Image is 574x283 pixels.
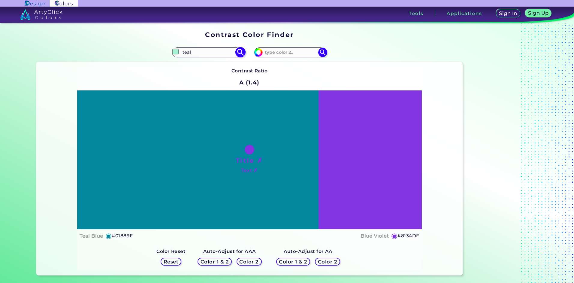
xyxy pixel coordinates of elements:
[231,68,268,74] strong: Contrast Ratio
[112,232,133,240] h5: #01889F
[240,260,258,264] h5: Color 2
[203,248,256,254] strong: Auto-Adjust for AAA
[236,156,263,165] h1: Title ✗
[180,48,236,56] input: type color 1..
[164,260,178,264] h5: Reset
[202,260,228,264] h5: Color 1 & 2
[361,232,389,240] h4: Blue Violet
[20,9,62,20] img: logo_artyclick_colors_white.svg
[500,11,516,16] h5: Sign In
[280,260,306,264] h5: Color 1 & 2
[529,11,548,15] h5: Sign Up
[205,30,294,39] h1: Contrast Color Finder
[25,1,45,6] img: ArtyClick Design logo
[237,76,262,89] h2: A (1.4)
[156,248,186,254] strong: Color Reset
[80,232,103,240] h4: Teal Blue
[397,232,419,240] h5: #8134DF
[105,232,112,239] h5: ◉
[241,166,258,175] h4: Text ✗
[527,10,550,17] a: Sign Up
[263,48,319,56] input: type color 2..
[497,10,519,17] a: Sign In
[391,232,398,239] h5: ◉
[318,48,327,57] img: icon search
[235,47,246,58] img: icon search
[319,260,336,264] h5: Color 2
[284,248,333,254] strong: Auto-Adjust for AA
[447,11,482,16] h3: Applications
[409,11,424,16] h3: Tools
